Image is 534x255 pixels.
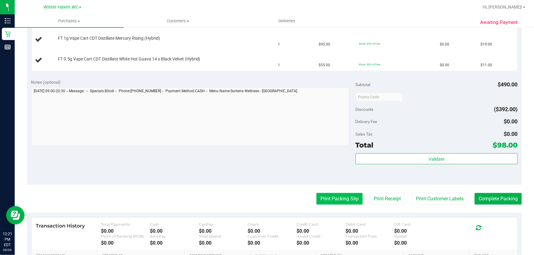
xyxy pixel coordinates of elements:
span: Customers [124,18,232,24]
span: $11.00 [480,62,492,68]
div: $0.00 [248,240,297,246]
span: 80cdt: 80% off line [359,63,380,66]
span: 80cdt: 80% off line [359,42,380,45]
div: $0.00 [101,228,150,234]
span: Hi, [PERSON_NAME]! [483,5,522,9]
button: Validate [356,153,518,164]
span: Purchases [15,18,124,24]
div: $0.00 [297,240,345,246]
span: $0.00 [504,131,518,137]
div: $0.00 [297,228,345,234]
iframe: Resource center [6,206,24,224]
span: $0.00 [440,42,450,47]
span: $490.00 [498,81,518,88]
div: Voided [394,234,443,239]
span: Delivery Fee [356,119,377,124]
span: Notes (optional) [31,80,61,85]
span: Validate [429,157,444,162]
span: $98.00 [493,141,518,149]
div: Check [248,222,297,227]
span: 1 [278,42,280,47]
div: $0.00 [199,240,248,246]
a: Deliveries [232,15,341,27]
p: 09/29 [3,248,12,252]
div: Debit Card [345,222,394,227]
span: Sales Tax [356,132,373,137]
span: Deliveries [270,18,304,24]
span: $19.00 [480,42,492,47]
div: Credit Card [297,222,345,227]
div: Transaction Fees [345,234,394,239]
span: $55.00 [319,62,330,68]
div: $0.00 [199,228,248,234]
div: $0.00 [150,240,199,246]
span: ($392.00) [494,106,518,112]
div: Cash [150,222,199,227]
div: $0.00 [150,228,199,234]
div: Total Spendr [199,234,248,239]
span: Discounts [356,104,374,115]
div: $0.00 [394,240,443,246]
div: Customer Credit [248,234,297,239]
inline-svg: Inventory [5,18,11,24]
inline-svg: Reports [5,44,11,50]
div: Point of Banking (POB) [101,234,150,239]
div: Total Payments [101,222,150,227]
a: Purchases [15,15,124,27]
button: Print Receipt [370,193,405,205]
a: Customers [124,15,233,27]
span: Winter Haven WC [43,5,78,10]
div: Issued Credit [297,234,345,239]
inline-svg: Retail [5,31,11,37]
div: $0.00 [394,228,443,234]
span: FT 1g Vape Cart CDT Distillate Mercury Rising (Hybrid) [58,35,160,41]
div: $0.00 [101,240,150,246]
div: AeroPay [150,234,199,239]
button: Print Packing Slip [316,193,363,205]
div: $0.00 [345,228,394,234]
span: 1 [278,62,280,68]
span: $95.00 [319,42,330,47]
span: Awaiting Payment [480,19,518,26]
span: FT 0.5g Vape Cart CDT Distillate White Hot Guava 14 x Black Velvet (Hybrid) [58,56,200,62]
span: $0.00 [440,62,450,68]
span: $0.00 [504,118,518,125]
button: Complete Packing [475,193,522,205]
div: CanPay [199,222,248,227]
div: $0.00 [345,240,394,246]
span: Total [356,141,374,149]
button: Print Customer Labels [412,193,468,205]
div: $0.00 [248,228,297,234]
div: Gift Card [394,222,443,227]
span: Subtotal [356,82,371,87]
input: Promo Code [356,93,403,102]
p: 12:21 PM EDT [3,231,12,248]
